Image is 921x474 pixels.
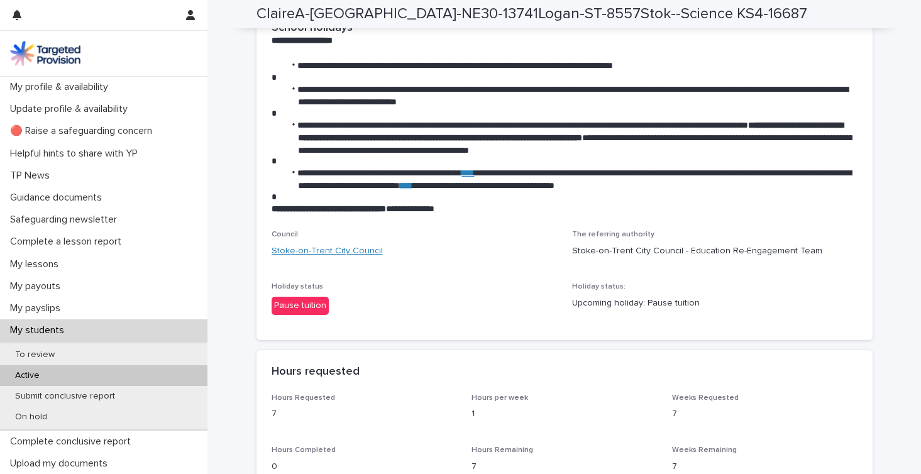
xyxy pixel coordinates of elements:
[5,170,60,182] p: TP News
[5,214,127,226] p: Safeguarding newsletter
[5,192,112,204] p: Guidance documents
[472,394,528,402] span: Hours per week
[272,407,457,421] p: 7
[5,81,118,93] p: My profile & availability
[672,394,739,402] span: Weeks Requested
[5,103,138,115] p: Update profile & availability
[5,458,118,470] p: Upload my documents
[10,41,80,66] img: M5nRWzHhSzIhMunXDL62
[5,258,69,270] p: My lessons
[572,231,654,238] span: The referring authority
[272,245,383,258] a: Stoke-on-Trent City Council
[5,391,125,402] p: Submit conclusive report
[5,412,57,422] p: On hold
[5,236,131,248] p: Complete a lesson report
[5,350,65,360] p: To review
[272,297,329,315] div: Pause tuition
[472,446,533,454] span: Hours Remaining
[572,297,858,310] p: Upcoming holiday: Pause tuition
[672,446,737,454] span: Weeks Remaining
[5,436,141,448] p: Complete conclusive report
[272,446,336,454] span: Hours Completed
[272,365,360,379] h2: Hours requested
[5,148,148,160] p: Helpful hints to share with YP
[5,324,74,336] p: My students
[5,370,50,381] p: Active
[5,280,70,292] p: My payouts
[5,125,162,137] p: 🔴 Raise a safeguarding concern
[472,407,657,421] p: 1
[572,245,858,258] p: Stoke-on-Trent City Council - Education Re-Engagement Team
[272,460,457,473] p: 0
[672,407,858,421] p: 7
[256,5,807,23] h2: ClaireA-[GEOGRAPHIC_DATA]-NE30-13741Logan-ST-8557Stok--Science KS4-16687
[472,460,657,473] p: 7
[572,283,626,290] span: Holiday status:
[672,460,858,473] p: 7
[272,231,298,238] span: Council
[5,302,70,314] p: My payslips
[272,283,323,290] span: Holiday status
[272,394,335,402] span: Hours Requested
